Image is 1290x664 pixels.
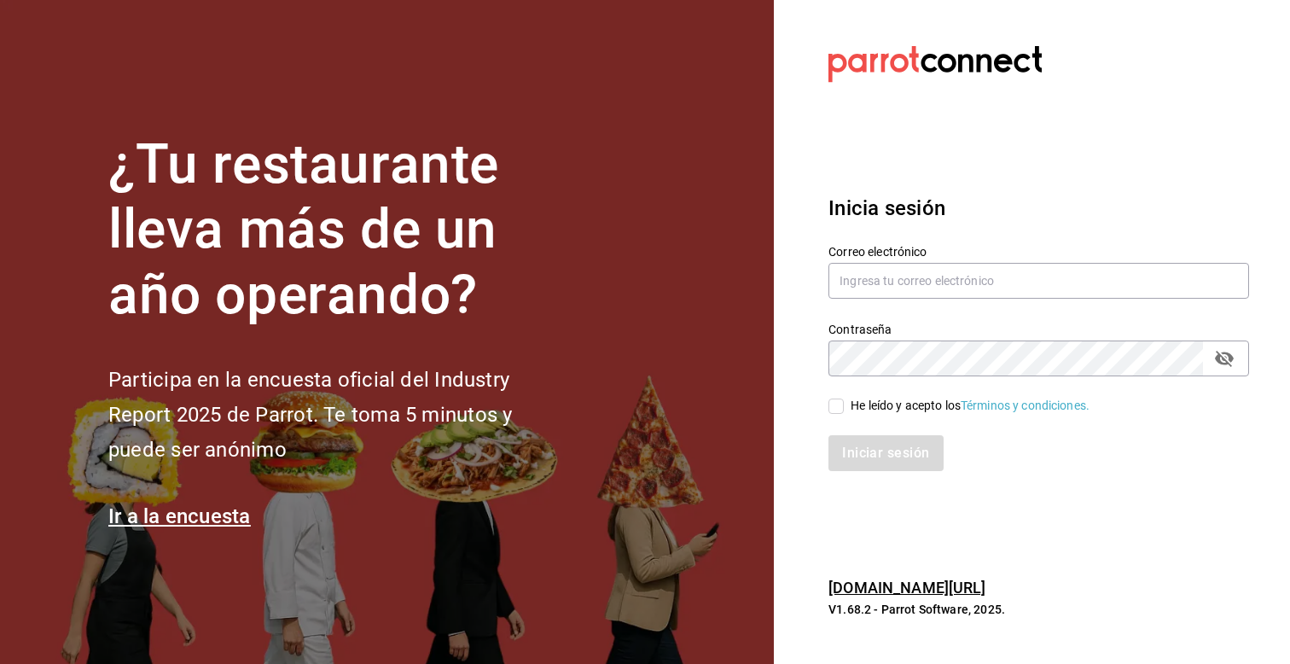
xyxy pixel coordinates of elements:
a: Ir a la encuesta [108,504,251,528]
h3: Inicia sesión [828,193,1249,224]
p: V1.68.2 - Parrot Software, 2025. [828,601,1249,618]
label: Correo electrónico [828,245,1249,257]
div: He leído y acepto los [851,397,1090,415]
h2: Participa en la encuesta oficial del Industry Report 2025 de Parrot. Te toma 5 minutos y puede se... [108,363,569,467]
a: [DOMAIN_NAME][URL] [828,579,985,597]
h1: ¿Tu restaurante lleva más de un año operando? [108,132,569,329]
a: Términos y condiciones. [961,399,1090,412]
button: passwordField [1210,344,1239,373]
label: Contraseña [828,323,1249,335]
input: Ingresa tu correo electrónico [828,263,1249,299]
